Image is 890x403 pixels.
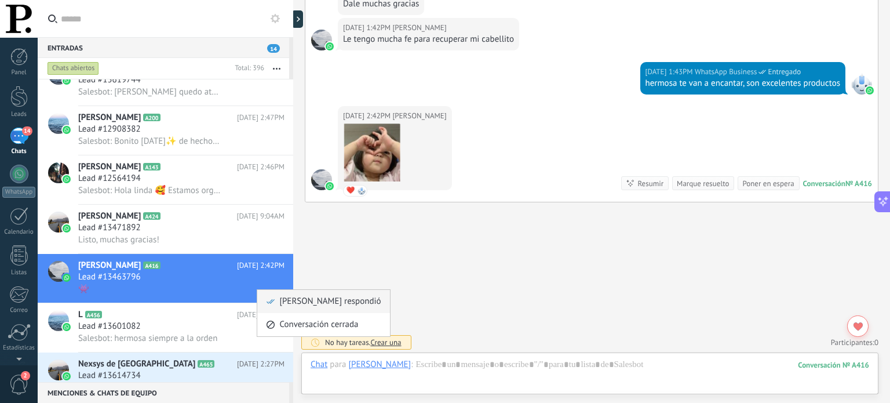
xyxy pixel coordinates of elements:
[22,126,32,136] span: 14
[21,371,30,380] span: 2
[2,307,36,314] div: Correo
[2,269,36,277] div: Listas
[279,290,381,313] span: [PERSON_NAME] respondió
[2,148,36,155] div: Chats
[2,344,36,352] div: Estadísticas
[2,111,36,118] div: Leads
[279,313,358,336] span: Conversación cerrada
[2,228,36,236] div: Calendario
[2,187,35,198] div: WhatsApp
[2,69,36,77] div: Panel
